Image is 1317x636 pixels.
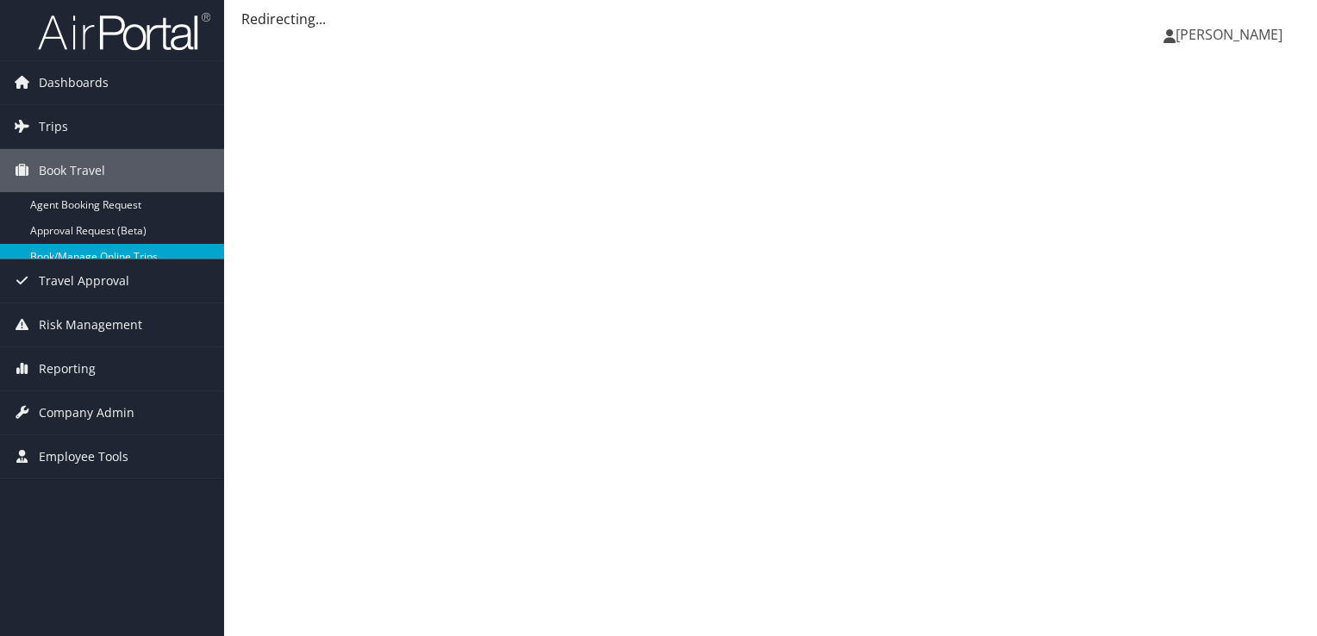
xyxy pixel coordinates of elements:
[241,9,1300,29] div: Redirecting...
[39,105,68,148] span: Trips
[39,149,105,192] span: Book Travel
[1176,25,1283,44] span: [PERSON_NAME]
[39,303,142,346] span: Risk Management
[39,391,134,434] span: Company Admin
[1164,9,1300,60] a: [PERSON_NAME]
[38,11,210,52] img: airportal-logo.png
[39,259,129,302] span: Travel Approval
[39,347,96,390] span: Reporting
[39,435,128,478] span: Employee Tools
[39,61,109,104] span: Dashboards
